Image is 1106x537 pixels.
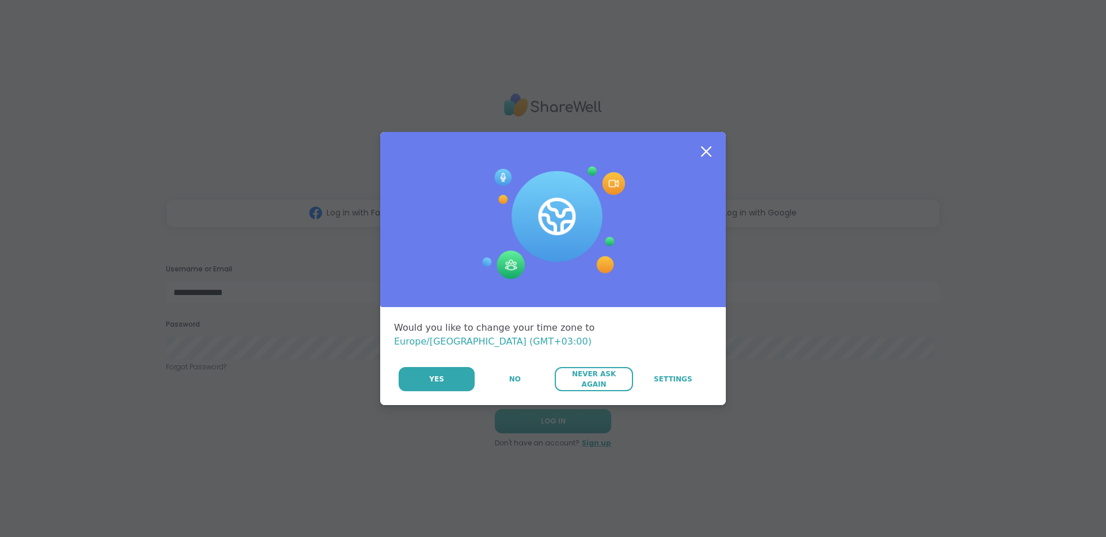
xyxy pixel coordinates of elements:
[555,367,632,391] button: Never Ask Again
[394,321,712,349] div: Would you like to change your time zone to
[394,336,592,347] span: Europe/[GEOGRAPHIC_DATA] (GMT+03:00)
[634,367,712,391] a: Settings
[399,367,475,391] button: Yes
[654,374,692,384] span: Settings
[429,374,444,384] span: Yes
[476,367,554,391] button: No
[481,167,625,279] img: Session Experience
[560,369,627,389] span: Never Ask Again
[509,374,521,384] span: No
